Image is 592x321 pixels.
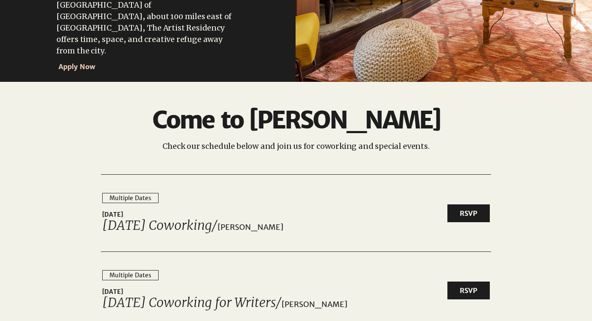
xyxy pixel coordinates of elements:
a: [DATE] Coworking for Writers [102,295,276,310]
div: Multiple Dates [109,272,151,279]
span: RSVP [460,286,478,295]
p: Check our schedule below and join us for coworking and special events. [116,141,476,151]
a: [DATE] Coworking [102,218,212,233]
span: Apply Now [59,62,95,71]
a: Apply Now [56,58,134,75]
span: RSVP [460,209,478,218]
span: / [212,218,218,233]
div: Multiple Dates [109,195,151,202]
span: [DATE] [102,288,440,296]
span: [PERSON_NAME] [218,223,440,232]
span: [PERSON_NAME] [282,300,440,309]
a: RSVP [447,282,490,299]
a: RSVP [447,204,490,222]
span: Come to [PERSON_NAME] [152,105,440,135]
span: [DATE] [102,210,440,219]
span: / [276,295,282,310]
